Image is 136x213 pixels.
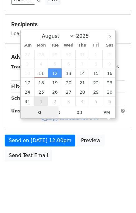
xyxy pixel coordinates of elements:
span: Mon [34,43,48,47]
h5: Recipients [11,21,125,28]
span: Thu [75,43,89,47]
span: July 30, 2025 [62,50,75,59]
span: August 3, 2025 [21,59,35,68]
span: August 21, 2025 [75,78,89,87]
div: Loading... [11,21,125,37]
span: August 29, 2025 [89,87,103,97]
a: Preview [77,135,104,146]
span: August 25, 2025 [34,87,48,97]
input: Hour [21,106,59,119]
span: September 1, 2025 [34,97,48,106]
span: August 4, 2025 [34,59,48,68]
strong: Unsubscribe [11,108,42,113]
span: September 5, 2025 [89,97,103,106]
input: Minute [60,106,98,119]
span: Wed [62,43,75,47]
span: August 30, 2025 [103,87,116,97]
span: September 4, 2025 [75,97,89,106]
span: July 31, 2025 [75,50,89,59]
span: August 31, 2025 [21,97,35,106]
h5: Advanced [11,53,125,60]
span: Fri [89,43,103,47]
span: September 6, 2025 [103,97,116,106]
span: August 15, 2025 [89,68,103,78]
span: August 1, 2025 [89,50,103,59]
span: August 18, 2025 [34,78,48,87]
span: Tue [48,43,62,47]
iframe: Chat Widget [105,183,136,213]
span: August 2, 2025 [103,50,116,59]
span: August 5, 2025 [48,59,62,68]
span: August 16, 2025 [103,68,116,78]
strong: Filters [11,84,27,89]
span: August 12, 2025 [48,68,62,78]
span: August 22, 2025 [89,78,103,87]
span: : [59,106,60,119]
span: August 24, 2025 [21,87,35,97]
span: August 11, 2025 [34,68,48,78]
strong: Tracking [11,64,32,69]
span: Click to toggle [98,106,115,119]
a: Send Test Email [5,150,52,161]
span: August 26, 2025 [48,87,62,97]
a: Send on [DATE] 12:00pm [5,135,75,146]
span: July 28, 2025 [34,50,48,59]
strong: Schedule [11,96,34,101]
span: August 10, 2025 [21,68,35,78]
span: Sun [21,43,35,47]
span: August 27, 2025 [62,87,75,97]
span: July 29, 2025 [48,50,62,59]
span: August 28, 2025 [75,87,89,97]
span: Sat [103,43,116,47]
span: August 23, 2025 [103,78,116,87]
span: August 7, 2025 [75,59,89,68]
span: August 14, 2025 [75,68,89,78]
span: August 8, 2025 [89,59,103,68]
span: July 27, 2025 [21,50,35,59]
span: August 9, 2025 [103,59,116,68]
span: August 13, 2025 [62,68,75,78]
span: September 2, 2025 [48,97,62,106]
a: Copy unsubscribe link [42,116,98,121]
span: August 20, 2025 [62,78,75,87]
span: August 19, 2025 [48,78,62,87]
span: September 3, 2025 [62,97,75,106]
input: Year [74,33,97,39]
span: August 6, 2025 [62,59,75,68]
span: August 17, 2025 [21,78,35,87]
